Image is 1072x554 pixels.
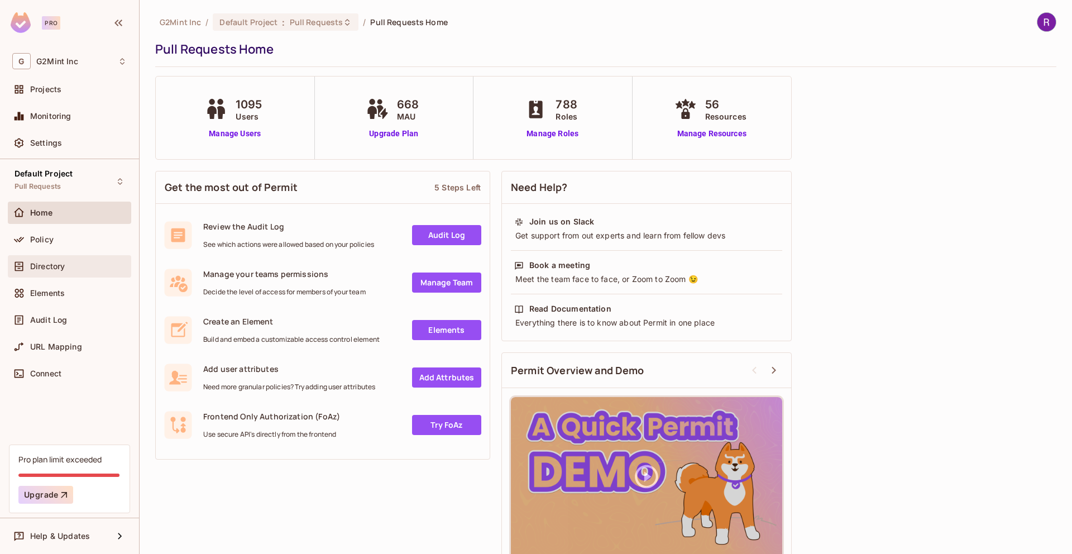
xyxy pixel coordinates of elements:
[514,317,779,328] div: Everything there is to know about Permit in one place
[434,182,481,193] div: 5 Steps Left
[705,96,746,113] span: 56
[514,230,779,241] div: Get support from out experts and learn from fellow devs
[160,17,201,27] span: the active workspace
[529,260,590,271] div: Book a meeting
[511,180,568,194] span: Need Help?
[203,221,374,232] span: Review the Audit Log
[281,18,285,27] span: :
[511,364,644,378] span: Permit Overview and Demo
[236,96,262,113] span: 1095
[30,208,53,217] span: Home
[165,180,298,194] span: Get the most out of Permit
[203,269,366,279] span: Manage your teams permissions
[290,17,343,27] span: Pull Requests
[203,411,340,422] span: Frontend Only Authorization (FoAz)
[30,85,61,94] span: Projects
[15,182,61,191] span: Pull Requests
[363,128,424,140] a: Upgrade Plan
[18,486,73,504] button: Upgrade
[30,138,62,147] span: Settings
[30,235,54,244] span: Policy
[36,57,78,66] span: Workspace: G2Mint Inc
[155,41,1051,58] div: Pull Requests Home
[514,274,779,285] div: Meet the team face to face, or Zoom to Zoom 😉
[219,17,277,27] span: Default Project
[30,262,65,271] span: Directory
[412,225,481,245] a: Audit Log
[12,53,31,69] span: G
[11,12,31,33] img: SReyMgAAAABJRU5ErkJggg==
[203,316,380,327] span: Create an Element
[363,17,366,27] li: /
[203,383,375,391] span: Need more granular policies? Try adding user attributes
[529,303,611,314] div: Read Documentation
[412,367,481,388] a: Add Attrbutes
[15,169,73,178] span: Default Project
[202,128,267,140] a: Manage Users
[397,96,419,113] span: 668
[205,17,208,27] li: /
[30,112,71,121] span: Monitoring
[397,111,419,122] span: MAU
[370,17,447,27] span: Pull Requests Home
[30,532,90,541] span: Help & Updates
[556,111,577,122] span: Roles
[522,128,583,140] a: Manage Roles
[412,273,481,293] a: Manage Team
[30,289,65,298] span: Elements
[18,454,102,465] div: Pro plan limit exceeded
[705,111,746,122] span: Resources
[556,96,577,113] span: 788
[412,415,481,435] a: Try FoAz
[203,335,380,344] span: Build and embed a customizable access control element
[203,288,366,297] span: Decide the level of access for members of your team
[236,111,262,122] span: Users
[412,320,481,340] a: Elements
[30,342,82,351] span: URL Mapping
[30,369,61,378] span: Connect
[42,16,60,30] div: Pro
[203,240,374,249] span: See which actions were allowed based on your policies
[1037,13,1056,31] img: Renato Rabdishta
[203,364,375,374] span: Add user attributes
[672,128,752,140] a: Manage Resources
[203,430,340,439] span: Use secure API's directly from the frontend
[30,316,67,324] span: Audit Log
[529,216,594,227] div: Join us on Slack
